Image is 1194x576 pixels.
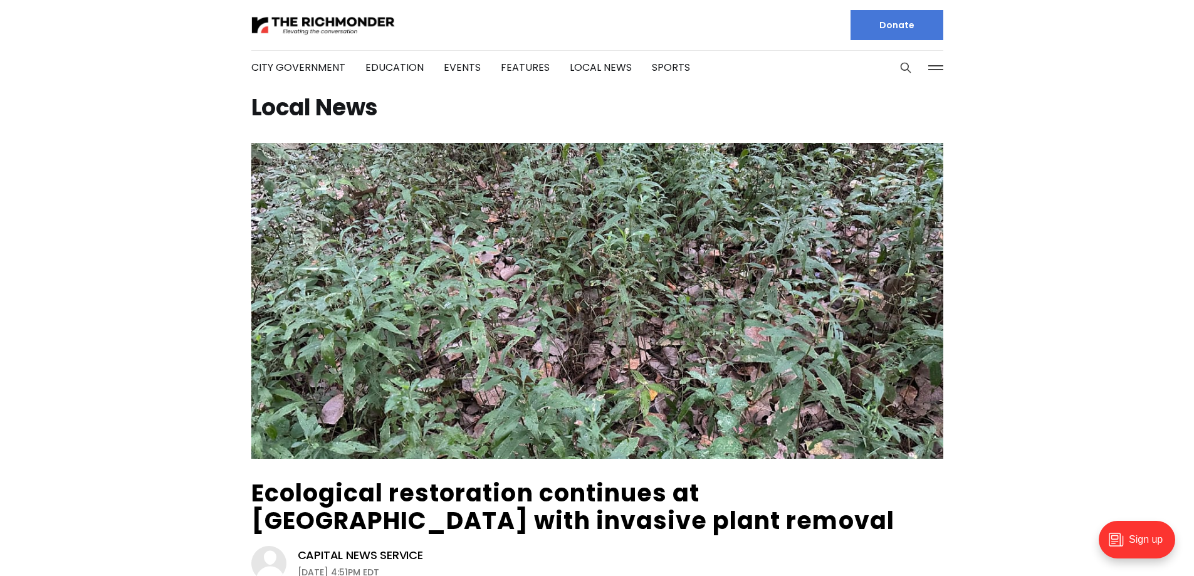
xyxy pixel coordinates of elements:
[298,548,423,563] a: Capital News Service
[501,60,550,75] a: Features
[652,60,690,75] a: Sports
[570,60,632,75] a: Local News
[251,476,894,537] a: Ecological restoration continues at [GEOGRAPHIC_DATA] with invasive plant removal
[251,98,943,118] h1: Local News
[896,58,915,77] button: Search this site
[251,14,395,36] img: The Richmonder
[444,60,481,75] a: Events
[251,60,345,75] a: City Government
[851,10,943,40] a: Donate
[365,60,424,75] a: Education
[1088,515,1194,576] iframe: portal-trigger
